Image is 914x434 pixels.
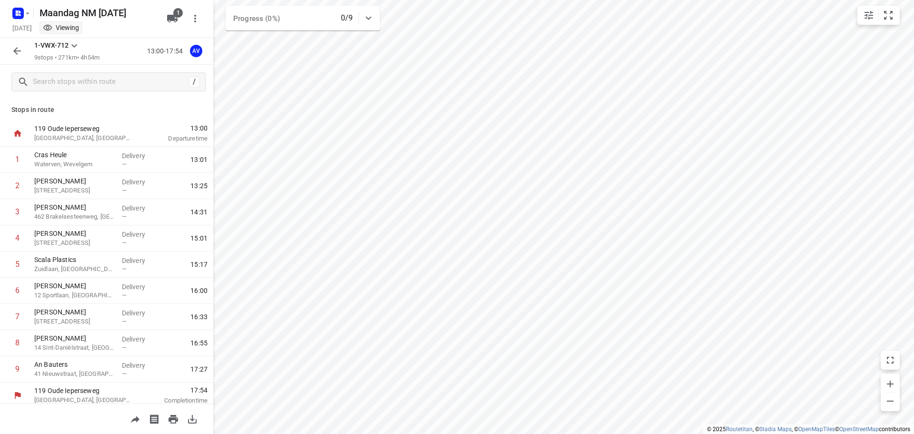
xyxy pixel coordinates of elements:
span: — [122,187,127,194]
span: — [122,292,127,299]
p: Delivery [122,230,157,239]
a: Stadia Maps [759,426,792,433]
span: 17:54 [145,385,208,395]
span: — [122,161,127,168]
span: — [122,344,127,351]
p: Stops in route [11,105,202,115]
span: 16:55 [190,338,208,348]
p: Cras Heule [34,150,114,160]
p: Departure time [145,134,208,143]
span: — [122,318,127,325]
p: Delivery [122,203,157,213]
p: [PERSON_NAME] [34,202,114,212]
span: 16:00 [190,286,208,295]
p: Waterven, Wevelgem [34,160,114,169]
span: — [122,239,127,246]
p: [STREET_ADDRESS] [34,186,114,195]
p: Completion time [145,396,208,405]
p: Delivery [122,308,157,318]
div: 1 [15,155,20,164]
p: Delivery [122,151,157,161]
div: 7 [15,312,20,321]
p: 9 stops • 271km • 4h54m [34,53,99,62]
button: Fit zoom [879,6,898,25]
li: © 2025 , © , © © contributors [707,426,910,433]
a: OpenStreetMap [839,426,879,433]
p: Zuidlaan, [GEOGRAPHIC_DATA] [34,264,114,274]
span: 13:01 [190,155,208,164]
span: 14:31 [190,207,208,217]
span: 15:17 [190,260,208,269]
p: An Bauters [34,360,114,369]
p: 12 Sportlaan, Sint-Gillis-Waas [34,291,114,300]
div: 3 [15,207,20,216]
a: OpenMapTiles [798,426,835,433]
div: small contained button group [857,6,900,25]
span: — [122,265,127,273]
button: Map settings [859,6,878,25]
span: Print shipping labels [145,414,164,423]
span: Share route [126,414,145,423]
p: [GEOGRAPHIC_DATA], [GEOGRAPHIC_DATA] [34,133,133,143]
span: Assigned to Axel Verzele [187,46,206,55]
span: Progress (0%) [233,14,280,23]
p: [PERSON_NAME] [34,307,114,317]
p: [GEOGRAPHIC_DATA], [GEOGRAPHIC_DATA] [34,395,133,405]
p: Delivery [122,334,157,344]
div: / [189,77,199,87]
p: 41 Nieuwstraat, Dentergem [34,369,114,379]
p: [PERSON_NAME] [34,176,114,186]
span: 15:01 [190,233,208,243]
input: Search stops within route [33,75,189,90]
p: Scala Plastics [34,255,114,264]
p: 119 Oude Ieperseweg [34,124,133,133]
button: 1 [163,9,182,28]
span: 1 [173,8,183,18]
span: Print route [164,414,183,423]
div: 6 [15,286,20,295]
p: [PERSON_NAME] [34,333,114,343]
div: 8 [15,338,20,347]
div: 5 [15,260,20,269]
p: 112a Stationsstraat, Oosterzele [34,238,114,248]
p: Delivery [122,361,157,370]
p: Delivery [122,256,157,265]
p: 14 Sint-Daniëlstraat, Gent [34,343,114,353]
p: [STREET_ADDRESS] [34,317,114,326]
div: 4 [15,233,20,242]
span: 13:25 [190,181,208,191]
p: Delivery [122,177,157,187]
span: 13:00 [145,123,208,133]
p: [PERSON_NAME] [34,229,114,238]
span: Download route [183,414,202,423]
p: 0/9 [341,12,353,24]
div: 9 [15,364,20,373]
div: 2 [15,181,20,190]
span: — [122,370,127,377]
p: [PERSON_NAME] [34,281,114,291]
p: 13:00-17:54 [147,46,187,56]
span: — [122,213,127,220]
div: You are currently in view mode. To make any changes, go to edit project. [43,23,79,32]
span: 17:27 [190,364,208,374]
span: 16:33 [190,312,208,322]
p: 1-VWX-712 [34,40,69,50]
a: Routetitan [726,426,753,433]
p: Delivery [122,282,157,292]
div: Progress (0%)0/9 [226,6,380,30]
p: 462 Brakelsesteenweg, Ninove [34,212,114,222]
p: 119 Oude Ieperseweg [34,386,133,395]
